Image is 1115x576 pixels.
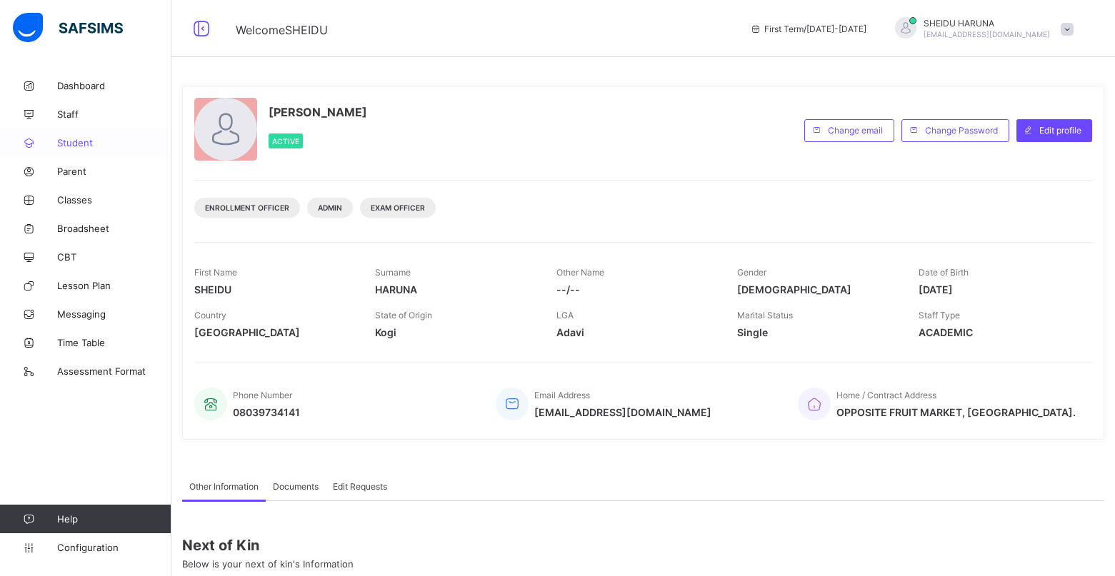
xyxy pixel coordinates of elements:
[375,267,411,278] span: Surname
[750,24,866,34] span: session/term information
[737,326,896,338] span: Single
[375,326,534,338] span: Kogi
[737,310,793,320] span: Marital Status
[375,283,534,295] span: HARUNA
[272,137,299,146] span: Active
[556,283,716,295] span: --/--
[57,223,171,234] span: Broadsheet
[57,308,171,320] span: Messaging
[836,406,1076,418] span: OPPOSITE FRUIT MARKET, [GEOGRAPHIC_DATA].
[919,326,1078,338] span: ACADEMIC
[57,251,171,263] span: CBT
[194,310,226,320] span: Country
[1039,125,1081,136] span: Edit profile
[57,542,171,553] span: Configuration
[233,406,300,418] span: 08039734141
[57,80,171,91] span: Dashboard
[269,105,367,119] span: [PERSON_NAME]
[919,310,960,320] span: Staff Type
[881,17,1081,41] div: SHEIDUHARUNA
[828,125,883,136] span: Change email
[925,125,998,136] span: Change Password
[57,194,171,206] span: Classes
[57,108,171,120] span: Staff
[556,310,574,320] span: LGA
[57,337,171,348] span: Time Table
[57,513,171,525] span: Help
[205,203,289,212] span: Enrollment Officer
[194,326,354,338] span: [GEOGRAPHIC_DATA]
[236,23,328,37] span: Welcome SHEIDU
[556,326,716,338] span: Adavi
[194,283,354,295] span: SHEIDU
[919,267,969,278] span: Date of Birth
[375,310,432,320] span: State of Origin
[534,390,590,400] span: Email Address
[318,203,342,212] span: Admin
[57,137,171,148] span: Student
[182,537,1104,554] span: Next of Kin
[57,365,171,377] span: Assessment Format
[556,267,604,278] span: Other Name
[737,267,766,278] span: Gender
[57,280,171,291] span: Lesson Plan
[924,18,1050,29] span: SHEIDU HARUNA
[924,30,1050,39] span: [EMAIL_ADDRESS][DOMAIN_NAME]
[836,390,936,400] span: Home / Contract Address
[919,283,1078,295] span: [DATE]
[182,558,354,570] span: Below is your next of kin's Information
[737,283,896,295] span: [DEMOGRAPHIC_DATA]
[333,481,387,492] span: Edit Requests
[57,166,171,177] span: Parent
[189,481,259,492] span: Other Information
[194,267,237,278] span: First Name
[371,203,425,212] span: Exam Officer
[534,406,711,418] span: [EMAIL_ADDRESS][DOMAIN_NAME]
[233,390,292,400] span: Phone Number
[273,481,319,492] span: Documents
[13,13,123,43] img: safsims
